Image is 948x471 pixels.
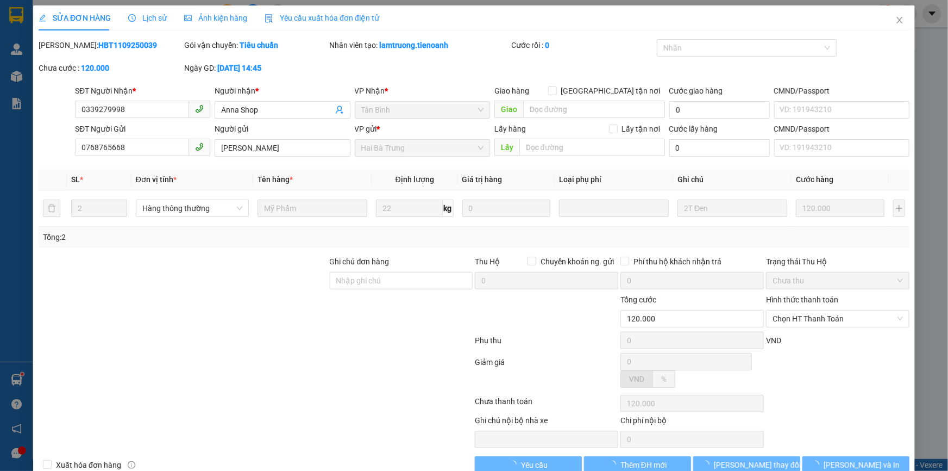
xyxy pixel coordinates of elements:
[773,311,903,327] span: Chọn HT Thanh Toán
[380,41,449,49] b: lamtruong.tienoanh
[895,16,904,24] span: close
[75,123,210,135] div: SĐT Người Gửi
[893,200,905,217] button: plus
[240,41,278,49] b: Tiêu chuẩn
[98,41,157,49] b: HBT1109250039
[774,85,909,97] div: CMND/Passport
[71,175,80,184] span: SL
[618,123,665,135] span: Lấy tận nơi
[620,414,764,431] div: Chi phí nội bộ
[215,123,350,135] div: Người gửi
[462,175,503,184] span: Giá trị hàng
[494,125,526,133] span: Lấy hàng
[462,200,551,217] input: 0
[136,175,177,184] span: Đơn vị tính
[673,169,792,190] th: Ghi chú
[608,461,620,468] span: loading
[184,39,328,51] div: Gói vận chuyển:
[195,142,204,151] span: phone
[677,200,787,217] input: Ghi Chú
[128,14,167,22] span: Lịch sử
[81,64,109,72] b: 120.000
[184,14,247,22] span: Ảnh kiện hàng
[702,461,714,468] span: loading
[39,14,111,22] span: SỬA ĐƠN HÀNG
[766,336,781,345] span: VND
[669,101,770,119] input: Cước giao hàng
[128,461,135,469] span: info-circle
[142,200,242,216] span: Hàng thông thường
[43,200,60,217] button: delete
[669,86,723,95] label: Cước giao hàng
[217,64,261,72] b: [DATE] 14:45
[519,139,665,156] input: Dọc đường
[796,175,834,184] span: Cước hàng
[355,86,385,95] span: VP Nhận
[475,414,618,431] div: Ghi chú nội bộ nhà xe
[669,139,770,157] input: Cước lấy hàng
[265,14,379,22] span: Yêu cầu xuất hóa đơn điện tử
[629,256,726,268] span: Phí thu hộ khách nhận trả
[494,101,523,118] span: Giao
[39,39,182,51] div: [PERSON_NAME]:
[812,461,824,468] span: loading
[443,200,454,217] span: kg
[39,62,182,74] div: Chưa cước :
[494,86,529,95] span: Giao hàng
[395,175,434,184] span: Định lượng
[474,334,620,354] div: Phụ thu
[265,14,273,23] img: icon
[774,123,909,135] div: CMND/Passport
[215,85,350,97] div: Người nhận
[184,14,192,22] span: picture
[335,106,344,114] span: user-add
[128,14,136,22] span: clock-circle
[330,257,390,266] label: Ghi chú đơn hàng
[195,104,204,113] span: phone
[661,375,667,383] span: %
[796,200,885,217] input: 0
[75,85,210,97] div: SĐT Người Nhận
[523,101,665,118] input: Dọc đường
[536,256,618,268] span: Chuyển khoản ng. gửi
[258,175,293,184] span: Tên hàng
[474,356,620,393] div: Giảm giá
[475,257,500,266] span: Thu Hộ
[509,461,521,468] span: loading
[669,125,718,133] label: Cước lấy hàng
[184,62,328,74] div: Ngày GD:
[766,295,838,304] label: Hình thức thanh toán
[39,14,46,22] span: edit
[511,39,655,51] div: Cước rồi :
[714,459,801,471] span: [PERSON_NAME] thay đổi
[361,102,484,118] span: Tân Bình
[620,295,656,304] span: Tổng cước
[494,139,519,156] span: Lấy
[43,231,366,243] div: Tổng: 2
[52,459,125,471] span: Xuất hóa đơn hàng
[545,41,549,49] b: 0
[620,459,667,471] span: Thêm ĐH mới
[824,459,900,471] span: [PERSON_NAME] và In
[521,459,548,471] span: Yêu cầu
[884,5,915,36] button: Close
[361,140,484,156] span: Hai Bà Trưng
[629,375,644,383] span: VND
[355,123,490,135] div: VP gửi
[766,256,909,268] div: Trạng thái Thu Hộ
[557,85,665,97] span: [GEOGRAPHIC_DATA] tận nơi
[330,272,473,289] input: Ghi chú đơn hàng
[773,272,903,289] span: Chưa thu
[474,395,620,414] div: Chưa thanh toán
[555,169,673,190] th: Loại phụ phí
[330,39,510,51] div: Nhân viên tạo:
[258,200,367,217] input: VD: Bàn, Ghế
